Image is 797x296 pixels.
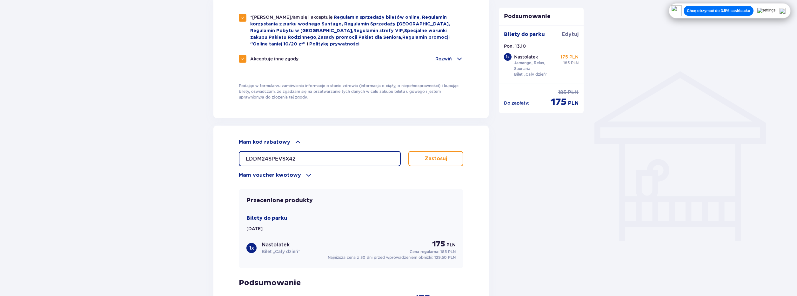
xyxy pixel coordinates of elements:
[560,54,579,60] p: 175 PLN
[410,249,456,255] p: Cena regularna:
[551,96,567,108] span: 175
[239,278,463,288] p: Podsumowanie
[262,248,300,255] p: Bilet „Cały dzień”
[504,43,526,49] p: Pon. 13.10
[334,15,422,20] a: Regulamin sprzedaży biletów online,
[435,56,452,62] p: Rozwiń
[353,29,403,33] a: Regulamin strefy VIP
[246,225,263,232] p: [DATE]
[558,89,566,96] span: 185
[571,60,579,66] span: PLN
[250,29,353,33] a: Regulamin Pobytu w [GEOGRAPHIC_DATA],
[250,14,463,47] p: , , ,
[246,197,313,204] p: Przecenione produkty
[239,83,463,100] p: Podając w formularzu zamówienia informacje o stanie zdrowia (informacja o ciąży, o niepełnosprawn...
[514,60,558,72] p: Jamango, Relax, Saunaria
[514,72,547,77] p: Bilet „Cały dzień”
[250,15,334,20] span: *[PERSON_NAME]/am się i akceptuję
[239,139,290,146] p: Mam kod rabatowy
[408,151,463,166] button: Zastosuj
[504,31,545,38] p: Bilety do parku
[504,53,512,61] div: 1 x
[309,42,359,46] a: Politykę prywatności
[504,100,529,106] p: Do zapłaty :
[514,54,538,60] p: Nastolatek
[568,100,579,107] span: PLN
[318,35,401,40] a: Zasady promocji Pakiet dla Seniora
[246,243,257,253] div: 1 x
[434,255,456,260] span: 129,50 PLN
[307,42,309,46] span: i
[239,151,401,166] input: Kod rabatowy
[246,215,287,222] p: Bilety do parku
[344,22,450,26] a: Regulamin Sprzedaży [GEOGRAPHIC_DATA],
[425,155,447,162] p: Zastosuj
[328,255,456,260] p: Najniższa cena z 30 dni przed wprowadzeniem obniżki:
[250,56,298,62] p: Akceptuję inne zgody
[239,172,301,179] p: Mam voucher kwotowy
[440,249,456,254] span: 185 PLN
[446,242,456,248] span: PLN
[262,241,290,248] p: Nastolatek
[499,13,584,20] p: Podsumowanie
[568,89,579,96] span: PLN
[563,60,570,66] span: 185
[562,31,579,38] span: Edytuj
[432,239,445,249] span: 175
